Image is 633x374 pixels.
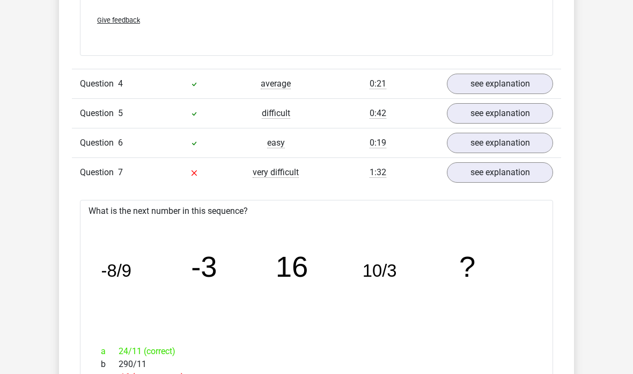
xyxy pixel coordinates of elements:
[80,107,118,120] span: Question
[276,250,308,283] tspan: 16
[267,138,285,148] span: easy
[370,108,386,119] span: 0:42
[363,261,397,280] tspan: 10/3
[118,167,123,177] span: 7
[93,345,540,358] div: 24/11 (correct)
[262,108,290,119] span: difficult
[93,358,540,371] div: 290/11
[370,138,386,148] span: 0:19
[261,78,291,89] span: average
[80,77,118,90] span: Question
[370,78,386,89] span: 0:21
[118,108,123,118] span: 5
[118,78,123,89] span: 4
[191,250,217,283] tspan: -3
[101,261,131,280] tspan: -8/9
[370,167,386,178] span: 1:32
[447,162,553,183] a: see explanation
[97,16,140,24] span: Give feedback
[80,166,118,179] span: Question
[253,167,299,178] span: very difficult
[118,138,123,148] span: 6
[80,136,118,149] span: Question
[101,345,119,358] span: a
[447,74,553,94] a: see explanation
[447,103,553,124] a: see explanation
[101,358,119,371] span: b
[447,133,553,153] a: see explanation
[459,250,475,283] tspan: ?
